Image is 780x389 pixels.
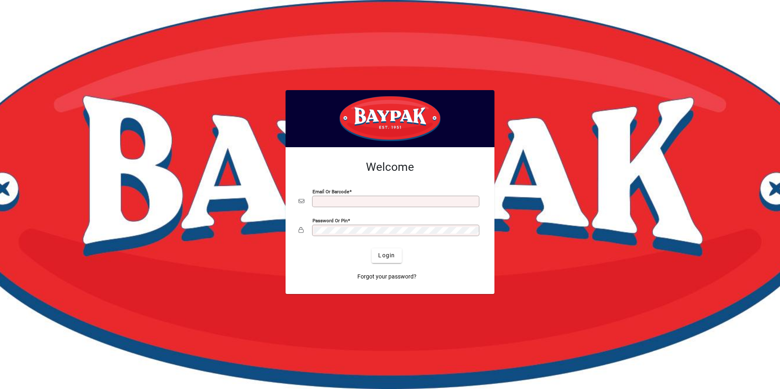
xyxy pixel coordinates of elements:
button: Login [372,248,401,263]
a: Forgot your password? [354,270,420,284]
span: Login [378,251,395,260]
h2: Welcome [299,160,481,174]
span: Forgot your password? [357,272,417,281]
mat-label: Email or Barcode [312,188,349,194]
mat-label: Password or Pin [312,217,348,223]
